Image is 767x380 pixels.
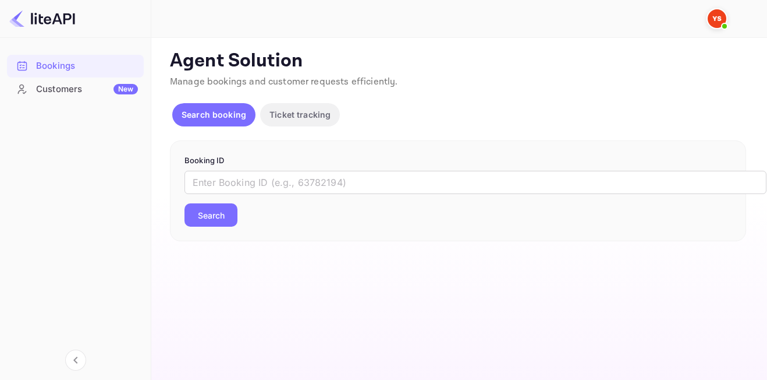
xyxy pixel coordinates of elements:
[708,9,726,28] img: Yandex Support
[7,78,144,100] a: CustomersNew
[9,9,75,28] img: LiteAPI logo
[184,155,732,167] p: Booking ID
[184,203,237,227] button: Search
[36,83,138,96] div: Customers
[170,50,746,73] p: Agent Solution
[269,108,331,121] p: Ticket tracking
[36,59,138,73] div: Bookings
[65,350,86,371] button: Collapse navigation
[113,84,138,94] div: New
[184,171,766,194] input: Enter Booking ID (e.g., 63782194)
[7,78,144,101] div: CustomersNew
[7,55,144,76] a: Bookings
[7,55,144,78] div: Bookings
[170,76,398,88] span: Manage bookings and customer requests efficiently.
[182,108,246,121] p: Search booking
